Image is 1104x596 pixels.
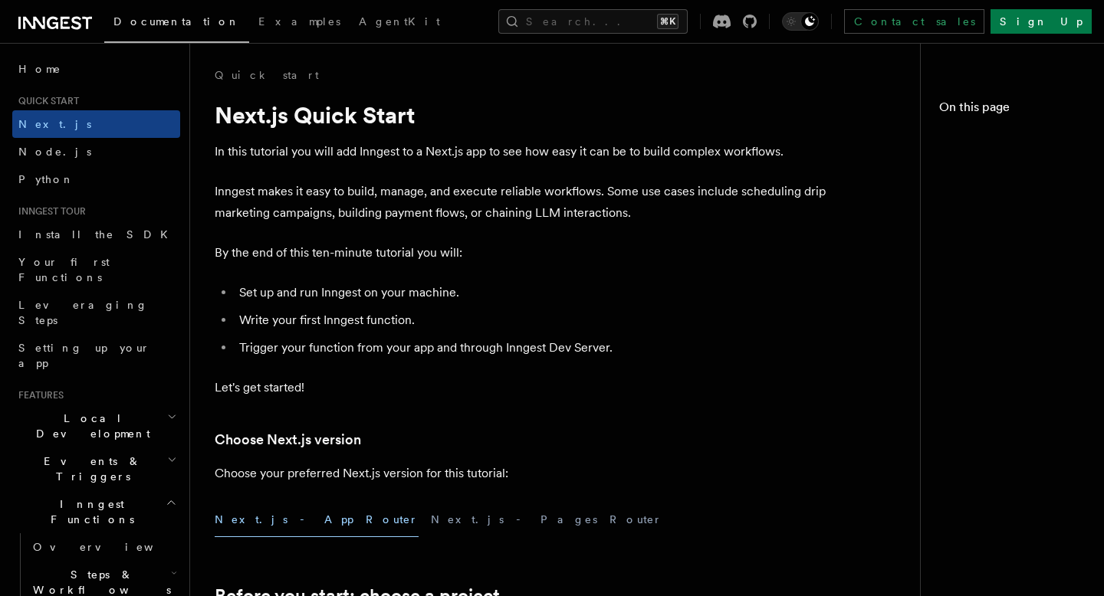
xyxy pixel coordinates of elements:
[215,141,828,162] p: In this tutorial you will add Inngest to a Next.js app to see how easy it can be to build complex...
[12,95,79,107] span: Quick start
[215,429,361,450] a: Choose Next.js version
[12,334,180,377] a: Setting up your app
[235,309,828,331] li: Write your first Inngest function.
[27,533,180,561] a: Overview
[12,454,167,484] span: Events & Triggers
[12,248,180,291] a: Your first Functions
[215,242,828,264] p: By the end of this ten-minute tutorial you will:
[782,12,819,31] button: Toggle dark mode
[18,256,110,283] span: Your first Functions
[12,490,180,533] button: Inngest Functions
[12,138,180,165] a: Node.js
[844,9,984,34] a: Contact sales
[498,9,688,34] button: Search...⌘K
[249,5,350,41] a: Examples
[991,9,1092,34] a: Sign Up
[18,342,150,369] span: Setting up your app
[12,110,180,138] a: Next.js
[359,15,440,28] span: AgentKit
[18,299,148,326] span: Leveraging Steps
[215,503,419,537] button: Next.js - App Router
[18,61,61,77] span: Home
[33,541,191,553] span: Overview
[12,291,180,334] a: Leveraging Steps
[939,98,1086,123] h4: On this page
[215,101,828,129] h1: Next.js Quick Start
[12,389,64,401] span: Features
[657,14,678,29] kbd: ⌘K
[215,377,828,398] p: Let's get started!
[12,55,180,83] a: Home
[350,5,449,41] a: AgentKit
[12,496,166,527] span: Inngest Functions
[12,447,180,490] button: Events & Triggers
[235,282,828,303] li: Set up and run Inngest on your machine.
[12,411,167,441] span: Local Development
[12,165,180,193] a: Python
[215,67,319,83] a: Quick start
[12,221,180,248] a: Install the SDK
[235,337,828,359] li: Trigger your function from your app and through Inngest Dev Server.
[113,15,240,28] span: Documentation
[18,228,177,241] span: Install the SDK
[215,463,828,484] p: Choose your preferred Next.js version for this tutorial:
[18,118,91,130] span: Next.js
[18,146,91,158] span: Node.js
[431,503,662,537] button: Next.js - Pages Router
[12,205,86,218] span: Inngest tour
[18,173,74,185] span: Python
[258,15,340,28] span: Examples
[104,5,249,43] a: Documentation
[215,181,828,224] p: Inngest makes it easy to build, manage, and execute reliable workflows. Some use cases include sc...
[12,404,180,447] button: Local Development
